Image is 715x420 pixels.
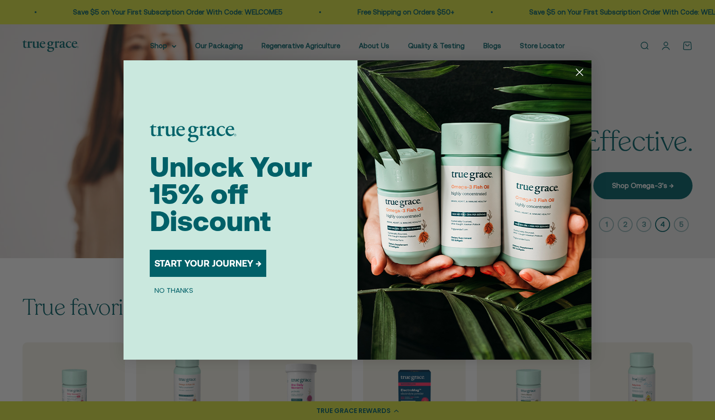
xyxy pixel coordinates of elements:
[357,60,591,360] img: 098727d5-50f8-4f9b-9554-844bb8da1403.jpeg
[150,250,266,277] button: START YOUR JOURNEY →
[150,124,236,142] img: logo placeholder
[150,284,198,296] button: NO THANKS
[571,64,588,80] button: Close dialog
[150,151,312,237] span: Unlock Your 15% off Discount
